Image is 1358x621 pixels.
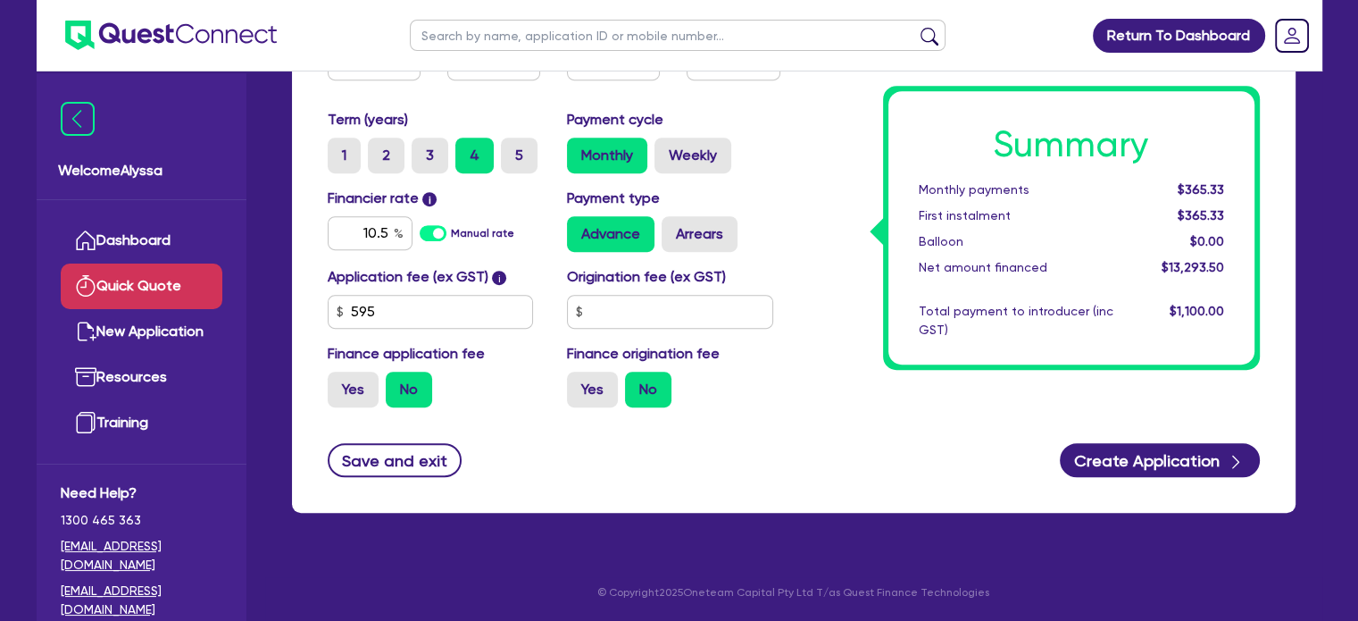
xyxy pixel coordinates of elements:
div: Monthly payments [905,180,1127,199]
a: Training [61,400,222,446]
span: Welcome Alyssa [58,160,225,181]
button: Create Application [1060,443,1260,477]
a: Resources [61,355,222,400]
span: 1300 465 363 [61,511,222,530]
img: quest-connect-logo-blue [65,21,277,50]
a: Dropdown toggle [1269,13,1315,59]
label: Finance origination fee [567,343,720,365]
label: 5 [501,138,537,173]
label: 3 [412,138,448,173]
span: $13,293.50 [1161,260,1223,274]
label: 1 [328,138,361,173]
div: Total payment to introducer (inc GST) [905,302,1127,340]
img: icon-menu-close [61,102,95,136]
label: Finance application fee [328,343,485,365]
a: [EMAIL_ADDRESS][DOMAIN_NAME] [61,582,222,619]
span: i [492,271,506,285]
label: Payment type [567,188,660,209]
label: Weekly [654,138,731,173]
label: 2 [368,138,404,173]
label: 4 [455,138,494,173]
a: [EMAIL_ADDRESS][DOMAIN_NAME] [61,537,222,575]
a: Dashboard [61,218,222,264]
div: Balloon [905,232,1127,251]
label: Yes [567,372,618,407]
div: Net amount financed [905,258,1127,277]
label: Advance [567,216,654,252]
img: resources [75,366,96,388]
span: $0.00 [1189,234,1223,248]
span: $365.33 [1177,208,1223,222]
h1: Summary [919,123,1224,166]
button: Save and exit [328,443,462,477]
img: training [75,412,96,433]
span: $1,100.00 [1169,304,1223,318]
label: Payment cycle [567,109,663,130]
a: Return To Dashboard [1093,19,1265,53]
p: © Copyright 2025 Oneteam Capital Pty Ltd T/as Quest Finance Technologies [279,584,1308,600]
div: First instalment [905,206,1127,225]
span: i [422,192,437,206]
label: Origination fee (ex GST) [567,266,726,288]
img: new-application [75,321,96,342]
label: Financier rate [328,188,437,209]
label: Monthly [567,138,647,173]
a: Quick Quote [61,264,222,309]
a: New Application [61,309,222,355]
input: Search by name, application ID or mobile number... [410,20,946,51]
span: $365.33 [1177,182,1223,197]
label: No [386,372,432,407]
label: Manual rate [451,225,514,241]
label: Term (years) [328,109,408,130]
label: Yes [328,372,379,407]
label: Arrears [662,216,737,252]
span: Need Help? [61,483,222,504]
img: quick-quote [75,275,96,297]
label: No [625,372,671,407]
label: Application fee (ex GST) [328,266,488,288]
